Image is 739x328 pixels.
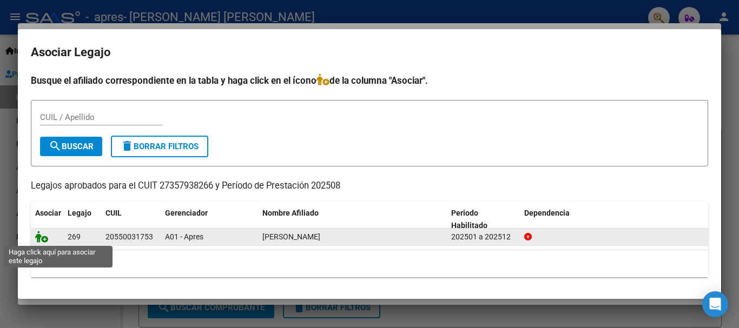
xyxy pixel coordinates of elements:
div: Open Intercom Messenger [702,291,728,317]
span: LEONI LAUTARO NICOLAS [262,232,320,241]
span: Gerenciador [165,209,208,217]
span: 269 [68,232,81,241]
datatable-header-cell: CUIL [101,202,161,237]
h2: Asociar Legajo [31,42,708,63]
button: Borrar Filtros [111,136,208,157]
div: 1 registros [31,250,708,277]
datatable-header-cell: Nombre Afiliado [258,202,447,237]
datatable-header-cell: Gerenciador [161,202,258,237]
span: Nombre Afiliado [262,209,319,217]
datatable-header-cell: Dependencia [520,202,709,237]
div: 202501 a 202512 [451,231,516,243]
datatable-header-cell: Asociar [31,202,63,237]
span: Dependencia [524,209,570,217]
datatable-header-cell: Legajo [63,202,101,237]
span: CUIL [105,209,122,217]
div: 20550031753 [105,231,153,243]
span: Periodo Habilitado [451,209,487,230]
mat-icon: search [49,139,62,152]
mat-icon: delete [121,139,134,152]
h4: Busque el afiliado correspondiente en la tabla y haga click en el ícono de la columna "Asociar". [31,73,708,88]
span: Asociar [35,209,61,217]
datatable-header-cell: Periodo Habilitado [447,202,520,237]
p: Legajos aprobados para el CUIT 27357938266 y Período de Prestación 202508 [31,179,708,193]
span: A01 - Apres [165,232,203,241]
button: Buscar [40,137,102,156]
span: Buscar [49,142,94,151]
span: Legajo [68,209,91,217]
span: Borrar Filtros [121,142,199,151]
